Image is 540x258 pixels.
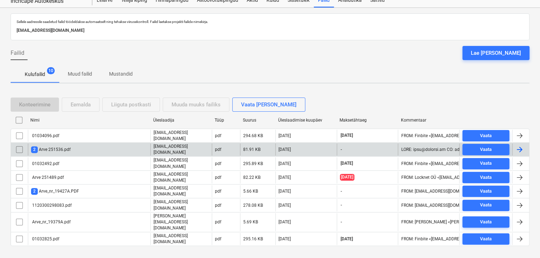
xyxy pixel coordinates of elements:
[480,235,492,243] div: Vaata
[154,185,209,197] p: [EMAIL_ADDRESS][DOMAIN_NAME]
[462,144,509,155] button: Vaata
[462,46,529,60] button: Lae [PERSON_NAME]
[243,161,263,166] div: 295.89 KB
[480,201,492,209] div: Vaata
[278,189,291,194] div: [DATE]
[232,98,305,112] button: Vaata [PERSON_NAME]
[278,175,291,180] div: [DATE]
[462,172,509,183] button: Vaata
[31,146,71,153] div: Arve 251536.pdf
[243,133,263,138] div: 294.68 KB
[278,147,291,152] div: [DATE]
[243,236,263,241] div: 295.16 KB
[278,203,291,208] div: [DATE]
[241,100,296,109] div: Vaata [PERSON_NAME]
[31,219,71,224] div: Arve_nr_19379A.pdf
[480,218,492,226] div: Vaata
[243,175,260,180] div: 82.22 KB
[215,147,221,152] div: pdf
[30,118,148,123] div: Nimi
[340,219,343,225] span: -
[243,118,272,123] div: Suurus
[215,118,237,123] div: Tüüp
[462,158,509,169] button: Vaata
[154,143,209,156] p: [EMAIL_ADDRESS][DOMAIN_NAME]
[215,203,221,208] div: pdf
[31,133,59,138] div: 01034096.pdf
[154,199,209,211] p: [EMAIL_ADDRESS][DOMAIN_NAME]
[68,70,92,78] p: Muud failid
[340,174,354,181] span: [DATE]
[11,49,24,57] span: Failid
[109,70,133,78] p: Mustandid
[47,67,55,74] span: 10
[480,146,492,154] div: Vaata
[215,236,221,241] div: pdf
[31,175,64,180] div: Arve 251489.pdf
[31,236,59,241] div: 01032825.pdf
[215,189,221,194] div: pdf
[471,48,521,58] div: Lae [PERSON_NAME]
[243,219,258,224] div: 5.69 KB
[278,219,291,224] div: [DATE]
[154,233,209,245] p: [EMAIL_ADDRESS][DOMAIN_NAME]
[462,200,509,211] button: Vaata
[278,133,291,138] div: [DATE]
[243,189,258,194] div: 5.66 KB
[215,133,221,138] div: pdf
[505,224,540,258] iframe: Chat Widget
[340,236,354,242] span: [DATE]
[278,236,291,241] div: [DATE]
[243,147,260,152] div: 81.91 KB
[462,216,509,228] button: Vaata
[462,186,509,197] button: Vaata
[505,224,540,258] div: Vestlusvidin
[31,146,38,153] span: 2
[340,188,343,194] span: -
[31,188,38,195] span: 2
[153,118,209,123] div: Üleslaadija
[340,202,343,208] span: -
[340,160,354,166] span: [DATE]
[243,203,263,208] div: 278.08 KB
[340,133,354,139] span: [DATE]
[154,171,209,183] p: [EMAIL_ADDRESS][DOMAIN_NAME]
[401,118,457,123] div: Kommentaar
[17,19,523,24] p: Sellele aadressile saadetud failid töödeldakse automaatselt ning tehakse viirusekontroll. Failid ...
[31,203,72,208] div: 1120300298083.pdf
[480,159,492,168] div: Vaata
[215,161,221,166] div: pdf
[25,71,45,78] p: Kulufailid
[480,187,492,195] div: Vaata
[154,213,209,231] p: [PERSON_NAME][EMAIL_ADDRESS][DOMAIN_NAME]
[480,132,492,140] div: Vaata
[154,157,209,169] p: [EMAIL_ADDRESS][DOMAIN_NAME]
[31,188,79,195] div: Arve_nr_19427A.PDF
[278,161,291,166] div: [DATE]
[480,174,492,182] div: Vaata
[340,118,395,123] div: Maksetähtaeg
[31,161,59,166] div: 01032492.pdf
[278,118,334,123] div: Üleslaadimise kuupäev
[154,130,209,142] p: [EMAIL_ADDRESS][DOMAIN_NAME]
[462,233,509,245] button: Vaata
[462,130,509,141] button: Vaata
[17,27,523,34] p: [EMAIL_ADDRESS][DOMAIN_NAME]
[215,175,221,180] div: pdf
[340,147,343,153] span: -
[215,219,221,224] div: pdf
